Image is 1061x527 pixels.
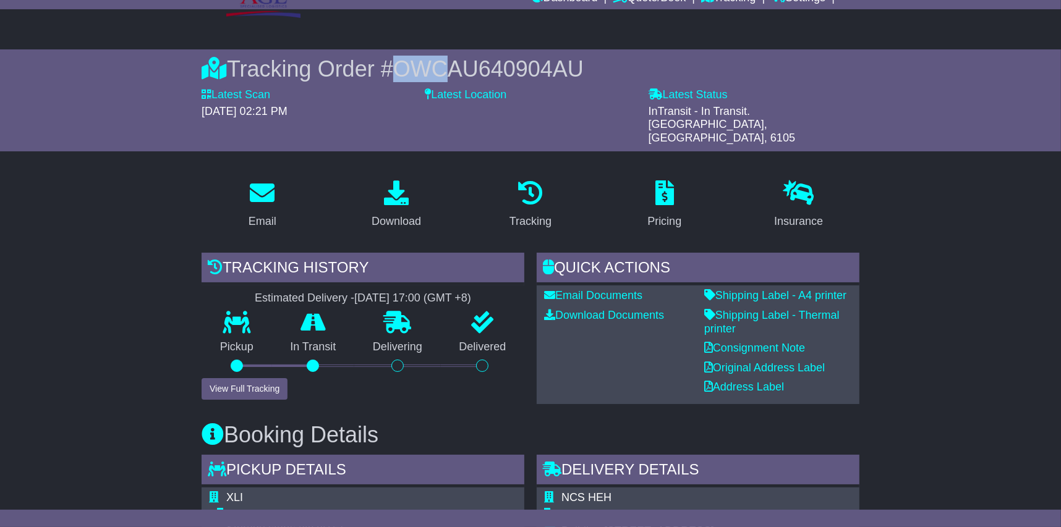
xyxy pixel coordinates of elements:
a: Consignment Note [704,342,805,354]
label: Latest Status [649,88,728,102]
button: View Full Tracking [202,378,288,400]
p: Delivering [354,340,441,354]
div: Quick Actions [537,253,859,286]
div: Tracking history [202,253,524,286]
span: InTransit - In Transit. [GEOGRAPHIC_DATA], [GEOGRAPHIC_DATA], 6105 [649,105,795,144]
span: [DATE] 02:21 PM [202,105,288,117]
label: Latest Scan [202,88,270,102]
div: [DATE] 17:00 (GMT +8) [354,292,471,305]
a: Download [364,176,429,234]
a: Email [241,176,284,234]
div: Estimated Delivery - [202,292,524,305]
div: Delivery [561,508,799,521]
p: Delivered [441,340,525,354]
p: In Transit [272,340,355,354]
span: OWCAU640904AU [393,56,584,82]
p: Pickup [202,340,272,354]
a: Insurance [766,176,831,234]
div: Tracking [509,213,552,230]
div: Pricing [647,213,681,230]
a: Address Label [704,381,784,393]
a: Shipping Label - A4 printer [704,289,846,301]
span: NCS HEH [561,491,611,504]
a: Original Address Label [704,361,825,374]
a: Tracking [501,176,560,234]
h3: Booking Details [202,423,859,447]
span: Commercial [561,508,621,520]
a: Pricing [639,176,689,234]
div: Download [372,213,421,230]
div: Pickup Details [202,455,524,488]
div: Email [249,213,276,230]
a: Shipping Label - Thermal printer [704,309,840,335]
span: XLI [226,491,243,504]
label: Latest Location [425,88,506,102]
span: Air/Sea Depot [226,508,296,520]
div: Delivery Details [537,455,859,488]
a: Download Documents [544,309,664,321]
a: Email Documents [544,289,642,301]
div: Tracking Order # [202,56,859,82]
div: Pickup [226,508,517,521]
div: Insurance [774,213,823,230]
